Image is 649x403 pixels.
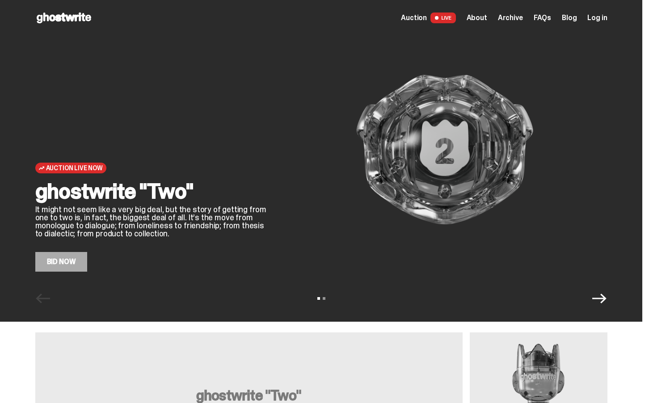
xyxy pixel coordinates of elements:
img: ghostwrite "Two" [282,28,607,272]
a: About [467,14,487,21]
a: Bid Now [35,252,88,272]
a: Blog [562,14,577,21]
span: Auction Live Now [46,164,103,172]
button: View slide 1 [317,297,320,300]
a: Auction LIVE [401,13,455,23]
a: Archive [498,14,523,21]
h3: ghostwrite "Two" [106,388,392,403]
h2: ghostwrite "Two" [35,181,268,202]
button: Next [592,291,607,306]
button: View slide 2 [323,297,325,300]
p: It might not seem like a very big deal, but the story of getting from one to two is, in fact, the... [35,206,268,238]
a: FAQs [534,14,551,21]
a: Log in [587,14,607,21]
span: LIVE [430,13,456,23]
span: Auction [401,14,427,21]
